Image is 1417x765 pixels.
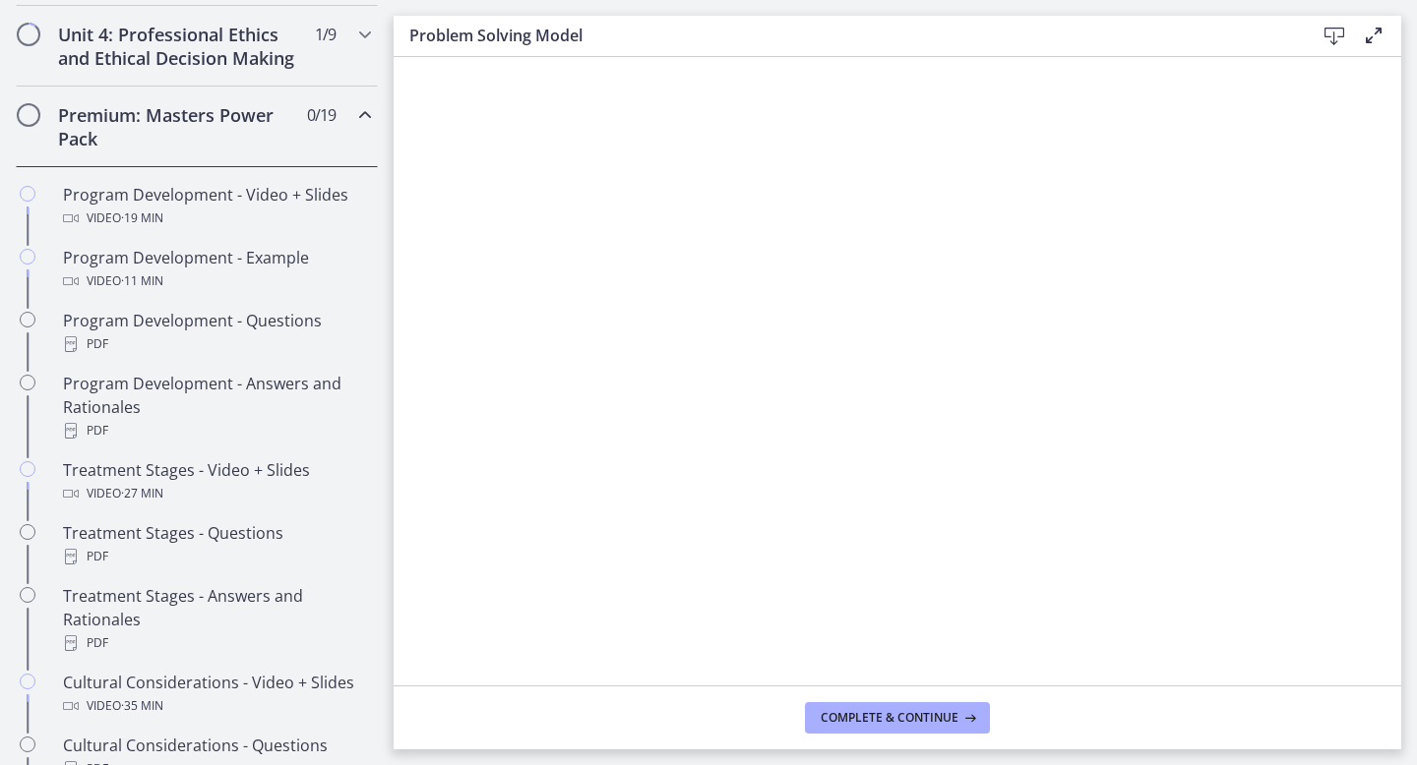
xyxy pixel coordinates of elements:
[63,671,370,718] div: Cultural Considerations - Video + Slides
[821,710,958,726] span: Complete & continue
[121,694,163,718] span: · 35 min
[63,183,370,230] div: Program Development - Video + Slides
[805,702,990,734] button: Complete & continue
[63,545,370,568] div: PDF
[63,269,370,293] div: Video
[63,482,370,505] div: Video
[63,521,370,568] div: Treatment Stages - Questions
[63,309,370,356] div: Program Development - Questions
[307,103,336,127] span: 0 / 19
[63,206,370,230] div: Video
[121,269,163,293] span: · 11 min
[315,23,336,46] span: 1 / 9
[58,23,298,70] h2: Unit 4: Professional Ethics and Ethical Decision Making
[121,482,163,505] span: · 27 min
[63,246,370,293] div: Program Development - Example
[63,631,370,655] div: PDF
[409,24,1283,47] h3: Problem Solving Model
[58,103,298,150] h2: Premium: Masters Power Pack
[63,584,370,655] div: Treatment Stages - Answers and Rationales
[63,372,370,442] div: Program Development - Answers and Rationales
[63,419,370,442] div: PDF
[121,206,163,230] span: · 19 min
[63,458,370,505] div: Treatment Stages - Video + Slides
[63,694,370,718] div: Video
[63,332,370,356] div: PDF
